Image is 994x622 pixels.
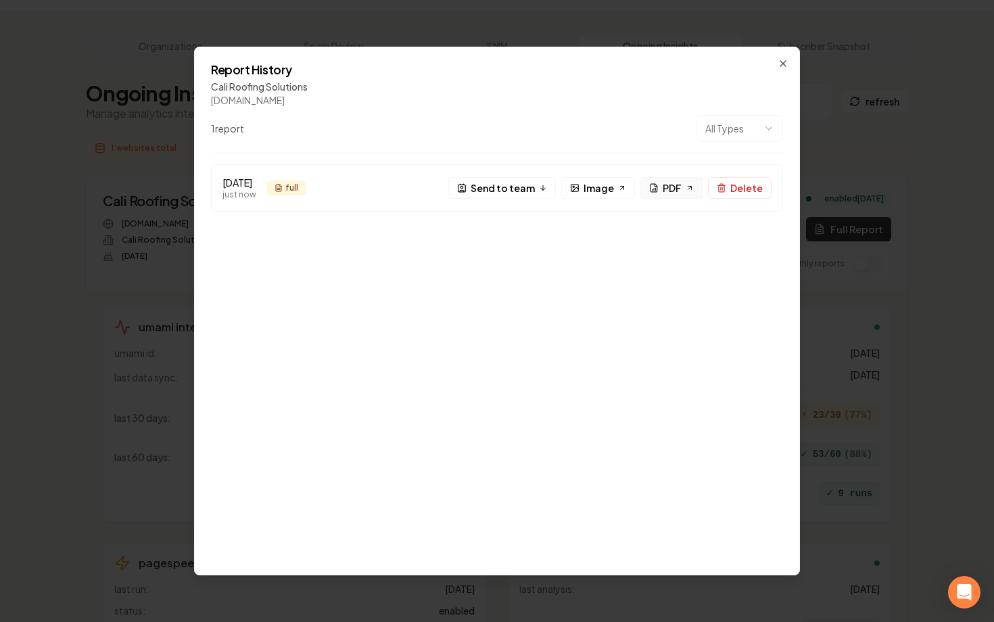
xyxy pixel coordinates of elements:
[211,80,783,93] div: Cali Roofing Solutions
[730,181,763,195] span: Delete
[471,181,535,195] span: Send to team
[584,181,614,195] span: Image
[640,177,703,199] a: PDF
[285,183,298,193] span: full
[222,176,256,189] div: [DATE]
[211,122,244,135] div: 1 report
[222,189,256,200] div: just now
[663,181,682,195] span: PDF
[211,93,783,107] div: [DOMAIN_NAME]
[561,177,635,199] a: Image
[448,177,556,199] button: Send to team
[708,177,772,199] button: Delete
[211,64,783,76] h2: Report History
